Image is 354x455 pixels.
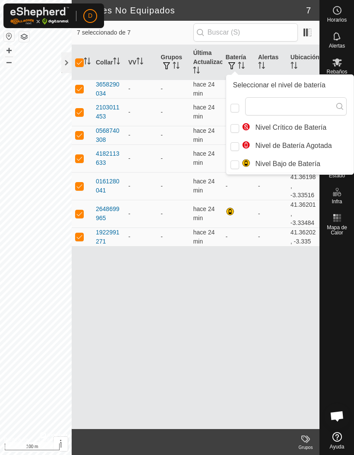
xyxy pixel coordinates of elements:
[228,77,352,94] div: Seleccionar el nivel de batería
[222,80,255,98] td: -
[322,225,352,235] span: Mapa de Calor
[255,172,287,200] td: -
[128,210,130,217] app-display-virtual-paddock-transition: -
[320,429,354,453] a: Ayuda
[128,131,130,138] app-display-virtual-paddock-transition: -
[287,172,319,200] td: 41.36198, -3.33516
[193,205,215,221] span: 30 ago 2025, 16:49
[292,444,319,451] div: Grupos
[128,109,130,115] app-display-virtual-paddock-transition: -
[238,63,245,70] p-sorticon: Activar para ordenar
[193,81,215,97] span: 30 ago 2025, 16:49
[96,126,121,144] div: 0568740308
[255,227,287,246] td: -
[242,159,320,169] span: Nivel Bajo de Batería
[92,45,125,80] th: Collar
[193,68,200,75] p-sorticon: Activar para ordenar
[96,149,121,167] div: 4182113633
[88,11,92,20] span: D
[157,45,190,80] th: Grupos
[10,7,69,25] img: Logo Gallagher
[193,150,215,166] span: 30 ago 2025, 16:49
[291,63,297,70] p-sorticon: Activar para ordenar
[193,23,298,42] input: Buscar (S)
[113,59,120,66] p-sorticon: Activar para ordenar
[157,80,190,98] td: -
[324,403,350,429] a: Chat abierto
[228,137,352,154] li: Nivel de Batería Agotada
[332,199,342,204] span: Infra
[136,59,143,66] p-sorticon: Activar para ordenar
[84,59,91,66] p-sorticon: Activar para ordenar
[96,177,121,195] div: 0161280041
[222,98,255,126] td: -
[4,45,14,56] button: +
[228,119,352,136] li: Nivel Crítico de Batería
[193,178,215,194] span: 30 ago 2025, 16:49
[125,45,157,80] th: VV
[157,172,190,200] td: -
[329,173,345,178] span: Estado
[287,227,319,246] td: 41.36202, -3.335
[330,444,345,449] span: Ayuda
[193,104,215,120] span: 30 ago 2025, 16:49
[287,45,319,80] th: Ubicación
[4,31,14,42] button: Restablecer Mapa
[327,17,347,22] span: Horarios
[128,183,130,189] app-display-virtual-paddock-transition: -
[157,227,190,246] td: -
[242,141,332,151] span: Nivel de Batería Agotada
[173,63,180,70] p-sorticon: Activar para ordenar
[128,233,130,240] app-display-virtual-paddock-transition: -
[4,436,28,452] a: Política de Privacidad
[287,200,319,227] td: 41.36201, -3.33484
[306,4,311,17] span: 7
[326,69,347,74] span: Rebaños
[242,122,327,133] span: Nivel Crítico de Batería
[38,436,67,452] a: Contáctenos
[222,45,255,80] th: Batería
[77,5,306,16] h2: Collares No Equipados
[77,28,193,37] span: 7 seleccionado de 7
[255,200,287,227] td: -
[96,80,121,98] div: 3658290034
[228,155,352,173] li: Nivel Bajo de Batería
[190,45,222,80] th: Última Actualización
[157,98,190,126] td: -
[255,45,287,80] th: Alertas
[157,200,190,227] td: -
[96,228,121,246] div: 1922991271
[258,63,265,70] p-sorticon: Activar para ordenar
[222,144,255,172] td: -
[222,172,255,200] td: -
[96,103,121,121] div: 2103011453
[193,127,215,143] span: 30 ago 2025, 16:49
[193,229,215,245] span: 30 ago 2025, 16:49
[96,205,121,223] div: 2648699965
[329,43,345,48] span: Alertas
[128,155,130,162] app-display-virtual-paddock-transition: -
[19,32,29,42] button: Capas del Mapa
[157,126,190,144] td: -
[4,57,14,67] button: –
[222,227,255,246] td: -
[128,85,130,92] app-display-virtual-paddock-transition: -
[157,144,190,172] td: -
